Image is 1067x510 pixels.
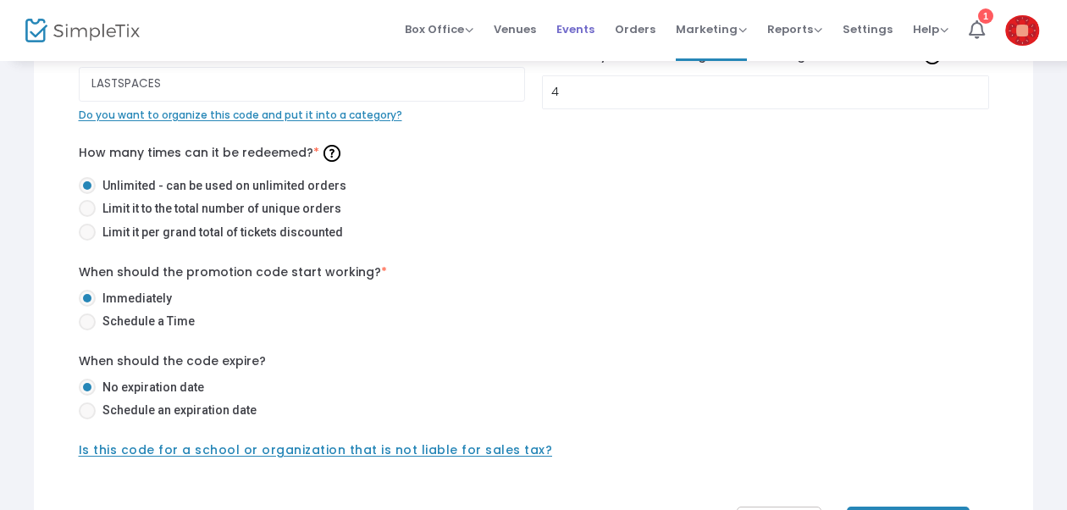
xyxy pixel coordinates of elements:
label: When should the promotion code start working? [79,263,387,281]
span: Limit it per grand total of tickets discounted [96,224,343,241]
span: Help [913,21,948,37]
label: When should the code expire? [79,352,266,370]
span: How many times can it be redeemed? [79,144,345,161]
span: Marketing [676,21,747,37]
span: No expiration date [96,379,204,396]
span: Venues [494,8,536,51]
img: question-mark [323,145,340,162]
span: Immediately [96,290,172,308]
div: 1 [978,8,993,24]
span: Schedule a Time [96,313,195,330]
span: Unlimited - can be used on unlimited orders [96,177,346,195]
span: Box Office [405,21,473,37]
input: Enter Promo Code [79,67,526,102]
span: Events [556,8,594,51]
span: Reports [767,21,822,37]
span: Orders [615,8,655,51]
span: Settings [843,8,893,51]
span: Schedule an expiration date [96,402,257,419]
span: Is this code for a school or organization that is not liable for sales tax? [79,441,553,458]
span: Limit it to the total number of unique orders [96,200,341,218]
span: Do you want to organize this code and put it into a category? [79,108,402,122]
